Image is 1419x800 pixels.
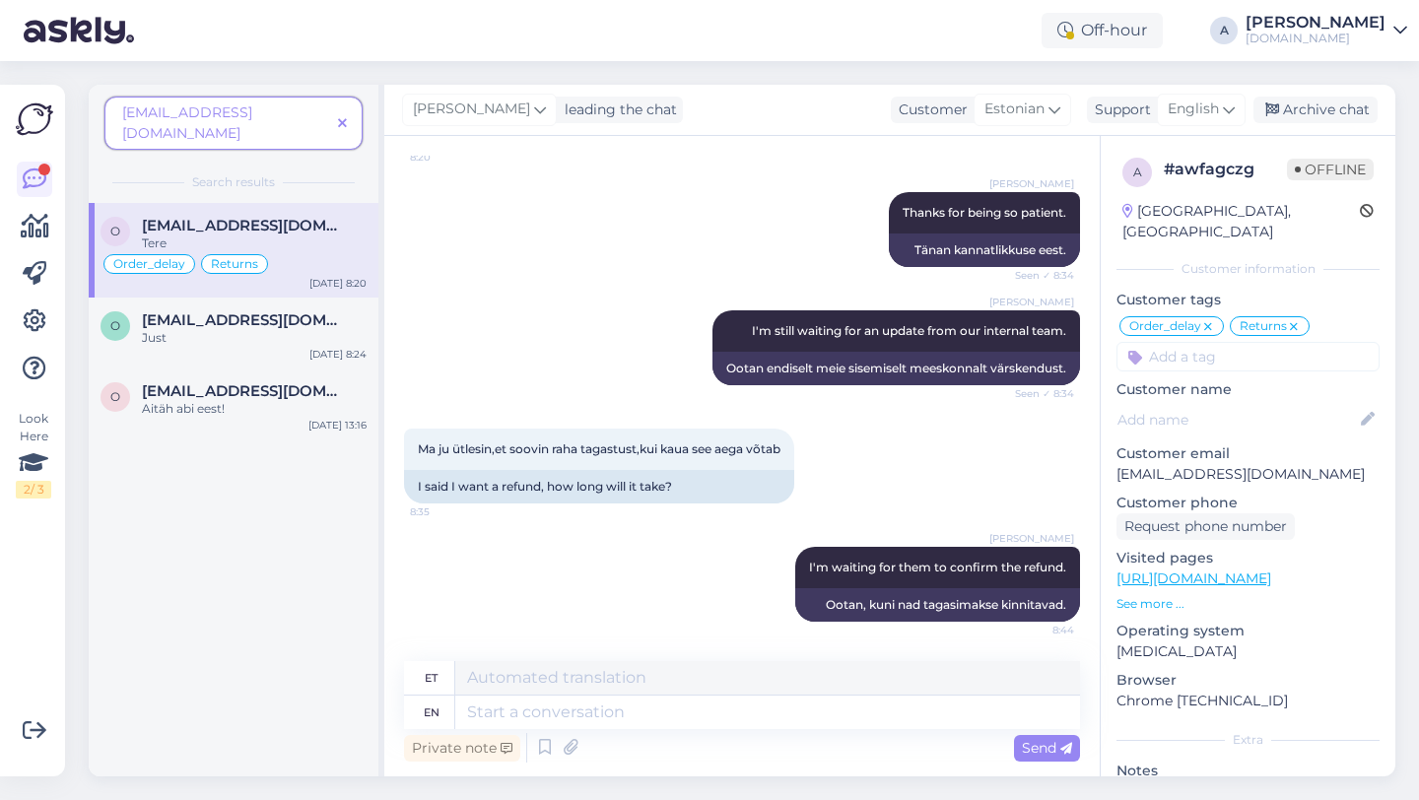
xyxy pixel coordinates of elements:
[1116,761,1380,781] p: Notes
[404,735,520,762] div: Private note
[122,103,252,142] span: [EMAIL_ADDRESS][DOMAIN_NAME]
[1246,15,1407,46] a: [PERSON_NAME][DOMAIN_NAME]
[410,150,484,165] span: 8:20
[211,258,258,270] span: Returns
[989,295,1074,309] span: [PERSON_NAME]
[1116,731,1380,749] div: Extra
[752,323,1066,338] span: I'm still waiting for an update from our internal team.
[1117,409,1357,431] input: Add name
[1116,464,1380,485] p: [EMAIL_ADDRESS][DOMAIN_NAME]
[1116,513,1295,540] div: Request phone number
[413,99,530,120] span: [PERSON_NAME]
[1246,15,1385,31] div: [PERSON_NAME]
[891,100,968,120] div: Customer
[192,173,275,191] span: Search results
[795,588,1080,622] div: Ootan, kuni nad tagasimakse kinnitavad.
[424,696,439,729] div: en
[1246,31,1385,46] div: [DOMAIN_NAME]
[1133,165,1142,179] span: a
[1116,548,1380,568] p: Visited pages
[989,531,1074,546] span: [PERSON_NAME]
[142,400,367,418] div: Aitäh abi eest!
[142,234,367,252] div: Tere
[1116,641,1380,662] p: [MEDICAL_DATA]
[557,100,677,120] div: leading the chat
[142,311,347,329] span: olekorsolme@gmail.com
[1168,99,1219,120] span: English
[1116,569,1271,587] a: [URL][DOMAIN_NAME]
[1116,493,1380,513] p: Customer phone
[1116,260,1380,278] div: Customer information
[889,233,1080,267] div: Tänan kannatlikkuse eest.
[1122,201,1360,242] div: [GEOGRAPHIC_DATA], [GEOGRAPHIC_DATA]
[1116,290,1380,310] p: Customer tags
[1129,320,1201,332] span: Order_delay
[418,441,780,456] span: Ma ju ütlesin,et soovin raha tagastust,kui kaua see aega võtab
[1042,13,1163,48] div: Off-hour
[1116,691,1380,711] p: Chrome [TECHNICAL_ID]
[309,347,367,362] div: [DATE] 8:24
[1000,623,1074,637] span: 8:44
[1022,739,1072,757] span: Send
[809,560,1066,574] span: I'm waiting for them to confirm the refund.
[1240,320,1287,332] span: Returns
[1000,268,1074,283] span: Seen ✓ 8:34
[16,481,51,499] div: 2 / 3
[142,217,347,234] span: olekorsolme@gmail.com
[1116,595,1380,613] p: See more ...
[110,389,120,404] span: o
[142,382,347,400] span: olekorsolme@gmail.com
[984,99,1045,120] span: Estonian
[410,504,484,519] span: 8:35
[1116,621,1380,641] p: Operating system
[142,329,367,347] div: Just
[1253,97,1378,123] div: Archive chat
[1000,386,1074,401] span: Seen ✓ 8:34
[1116,342,1380,371] input: Add a tag
[712,352,1080,385] div: Ootan endiselt meie sisemiselt meeskonnalt värskendust.
[1164,158,1287,181] div: # awfagczg
[1116,443,1380,464] p: Customer email
[309,276,367,291] div: [DATE] 8:20
[1287,159,1374,180] span: Offline
[1116,670,1380,691] p: Browser
[110,318,120,333] span: o
[16,410,51,499] div: Look Here
[1210,17,1238,44] div: A
[1116,379,1380,400] p: Customer name
[903,205,1066,220] span: Thanks for being so patient.
[16,100,53,138] img: Askly Logo
[308,418,367,433] div: [DATE] 13:16
[425,661,438,695] div: et
[404,470,794,503] div: I said I want a refund, how long will it take?
[1087,100,1151,120] div: Support
[989,176,1074,191] span: [PERSON_NAME]
[110,224,120,238] span: o
[113,258,185,270] span: Order_delay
